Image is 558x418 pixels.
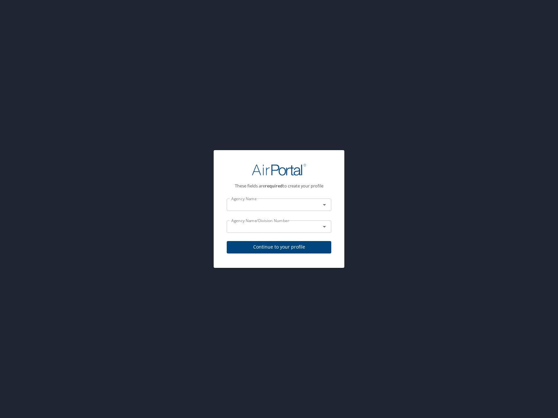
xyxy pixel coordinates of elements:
button: Open [320,200,329,209]
img: AirPortal Logo [252,163,306,176]
p: These fields are to create your profile [227,184,331,188]
button: Open [320,222,329,231]
button: Continue to your profile [227,241,331,254]
span: Continue to your profile [232,243,326,251]
strong: required [265,183,283,189]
